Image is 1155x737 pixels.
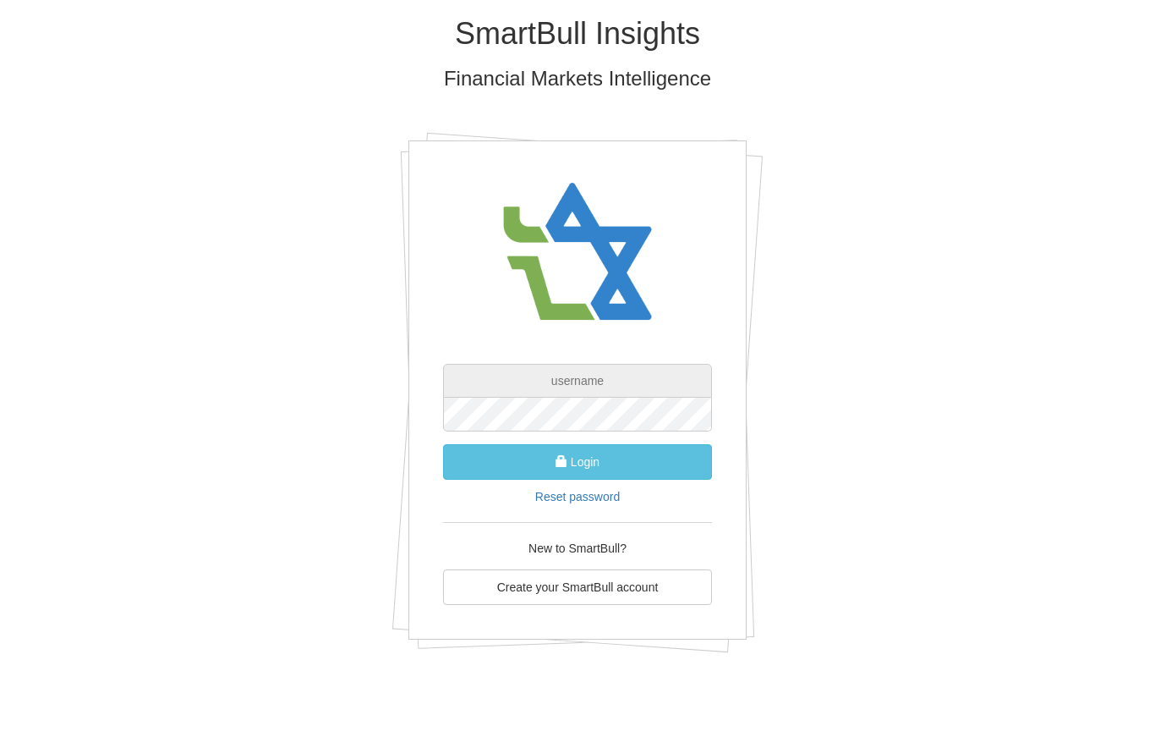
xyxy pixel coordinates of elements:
a: Reset password [535,490,620,503]
img: avatar [493,167,662,338]
span: New to SmartBull? [528,542,627,555]
h1: SmartBull Insights [83,17,1072,51]
a: Create your SmartBull account [443,569,712,605]
input: username [443,364,712,398]
button: Login [443,444,712,480]
h3: Financial Markets Intelligence [83,68,1072,90]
